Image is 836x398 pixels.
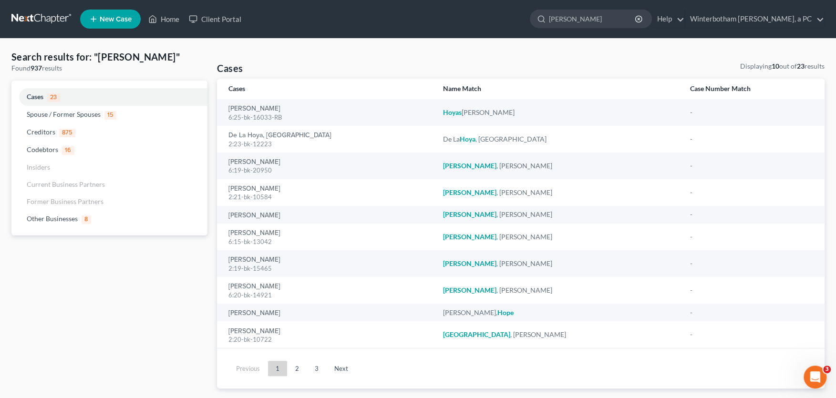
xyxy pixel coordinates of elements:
div: [PERSON_NAME] [443,108,675,117]
span: 3 [823,366,831,373]
a: Former Business Partners [11,193,207,210]
div: Found results [11,63,207,73]
span: 23 [47,93,60,102]
div: 6:25-bk-16033-RB [228,113,427,122]
strong: 23 [797,62,805,70]
em: [PERSON_NAME] [443,162,496,170]
div: , [PERSON_NAME] [443,330,675,339]
a: Other Businesses8 [11,210,207,228]
div: , [PERSON_NAME] [443,188,675,197]
div: , [PERSON_NAME] [443,161,675,171]
div: 2:20-bk-10722 [228,335,427,344]
a: [PERSON_NAME] [228,310,280,316]
div: - [690,108,813,117]
em: [PERSON_NAME] [443,210,496,218]
em: Hoya [460,135,475,143]
div: 2:21-bk-10584 [228,193,427,202]
span: Current Business Partners [27,180,105,188]
a: Home [144,10,184,28]
a: Cases23 [11,88,207,106]
a: 2 [288,361,307,376]
a: De La Hoya, [GEOGRAPHIC_DATA] [228,132,331,139]
span: Codebtors [27,145,58,153]
span: Former Business Partners [27,197,103,205]
strong: 937 [31,64,42,72]
div: , [PERSON_NAME] [443,232,675,242]
div: - [690,188,813,197]
strong: 10 [772,62,779,70]
iframe: Intercom live chat [804,366,826,388]
span: 8 [82,215,91,224]
a: 1 [268,361,287,376]
th: Case Number Match [682,79,825,99]
div: 2:23-bk-12223 [228,140,427,149]
a: Creditors875 [11,123,207,141]
a: [PERSON_NAME] [228,328,280,335]
a: [PERSON_NAME] [228,212,280,219]
div: Displaying out of results [740,61,825,71]
a: Insiders [11,159,207,176]
em: Hope [497,308,514,316]
input: Search by name... [549,10,636,28]
div: 6:15-bk-13042 [228,237,427,246]
div: 6:19-bk-20950 [228,166,427,175]
a: [PERSON_NAME] [228,159,280,165]
span: Cases [27,92,43,101]
th: Name Match [435,79,682,99]
a: [PERSON_NAME] [228,185,280,192]
span: Creditors [27,128,55,136]
em: [PERSON_NAME] [443,286,496,294]
div: - [690,210,813,219]
a: [PERSON_NAME] [228,230,280,236]
a: 3 [307,361,326,376]
div: De La , [GEOGRAPHIC_DATA] [443,134,675,144]
em: [PERSON_NAME] [443,188,496,196]
a: [PERSON_NAME] [228,283,280,290]
a: Current Business Partners [11,176,207,193]
a: Winterbotham [PERSON_NAME], a PC [685,10,824,28]
span: Spouse / Former Spouses [27,110,101,118]
span: Other Businesses [27,214,78,223]
span: 875 [59,129,75,137]
div: , [PERSON_NAME] [443,259,675,268]
div: [PERSON_NAME], [443,308,675,317]
div: - [690,232,813,242]
div: - [690,259,813,268]
em: [PERSON_NAME] [443,233,496,241]
a: Spouse / Former Spouses15 [11,106,207,123]
span: 16 [62,146,74,155]
em: [PERSON_NAME] [443,259,496,267]
div: , [PERSON_NAME] [443,286,675,295]
div: - [690,134,813,144]
h4: Cases [217,61,243,75]
a: [PERSON_NAME] [228,105,280,112]
span: Insiders [27,163,50,171]
a: Codebtors16 [11,141,207,159]
a: [PERSON_NAME] [228,256,280,263]
div: - [690,330,813,339]
em: Hoyas [443,108,462,116]
a: Help [652,10,684,28]
a: Next [327,361,356,376]
a: Client Portal [184,10,246,28]
em: [GEOGRAPHIC_DATA] [443,330,510,338]
h4: Search results for: "[PERSON_NAME]" [11,50,207,63]
span: New Case [100,16,132,23]
span: 15 [104,111,116,120]
div: , [PERSON_NAME] [443,210,675,219]
div: 6:20-bk-14921 [228,291,427,300]
div: - [690,308,813,317]
div: - [690,161,813,171]
div: 2:19-bk-15465 [228,264,427,273]
div: - [690,286,813,295]
th: Cases [217,79,435,99]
